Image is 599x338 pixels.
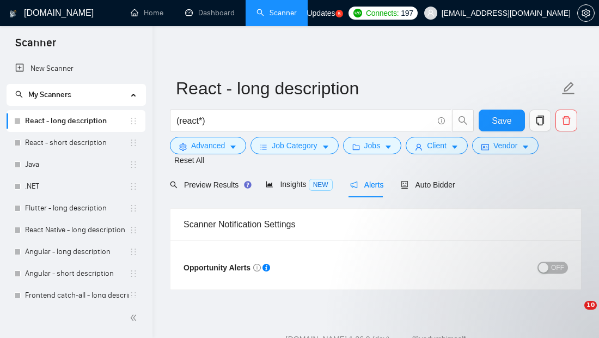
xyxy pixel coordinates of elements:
a: React Native - long description [25,219,129,241]
text: 5 [338,11,340,16]
span: search [453,116,473,125]
span: Vendor [493,140,517,152]
button: search [452,110,474,131]
span: Opportunity Alerts [184,263,261,272]
span: Scanner [7,35,65,58]
span: holder [129,204,138,213]
span: holder [129,226,138,234]
span: search [170,181,178,189]
li: Flutter - long description [7,197,145,219]
a: Java [25,154,129,176]
span: caret-down [229,143,237,151]
li: Java [7,154,145,176]
a: setting [577,9,595,17]
span: area-chart [266,180,273,188]
img: upwork-logo.png [353,9,362,17]
span: caret-down [451,143,459,151]
div: Tooltip anchor [261,263,271,273]
span: NEW [309,179,333,191]
span: setting [578,9,594,17]
span: notification [350,181,358,189]
span: Client [427,140,447,152]
button: setting [577,4,595,22]
li: React - short description [7,132,145,154]
span: copy [530,116,551,125]
a: dashboardDashboard [185,8,235,17]
a: Frontend catch-all - long description [25,285,129,306]
a: React - short description [25,132,129,154]
input: Scanner name... [176,75,559,102]
a: New Scanner [15,58,137,80]
a: homeHome [131,8,163,17]
div: Tooltip anchor [243,180,253,190]
li: Angular - long description [7,241,145,263]
span: bars [260,143,267,151]
span: user [415,143,423,151]
span: caret-down [384,143,392,151]
span: 197 [401,7,413,19]
button: delete [555,110,577,131]
span: setting [179,143,187,151]
span: My Scanners [28,90,71,99]
span: info-circle [438,117,445,124]
span: Jobs [364,140,381,152]
span: Save [492,114,511,128]
span: Alerts [350,180,384,189]
span: search [15,90,23,98]
span: info-circle [253,264,261,271]
button: userClientcaret-down [406,137,468,154]
span: holder [129,248,138,256]
li: React Native - long description [7,219,145,241]
li: New Scanner [7,58,145,80]
li: Frontend catch-all - long description [7,285,145,306]
input: Search Freelance Jobs... [176,114,433,128]
button: copy [529,110,551,131]
a: React - long description [25,110,129,132]
span: user [427,9,435,17]
div: Scanner Notification Settings [184,209,568,240]
span: edit [561,81,576,95]
a: Angular - short description [25,263,129,285]
a: Reset All [174,154,204,166]
a: Angular - long description [25,241,129,263]
li: Angular - short description [7,263,145,285]
button: idcardVendorcaret-down [472,137,539,154]
button: folderJobscaret-down [343,137,402,154]
span: Connects: [366,7,399,19]
button: Save [479,110,525,131]
span: Updates [307,9,335,17]
span: folder [352,143,360,151]
span: robot [401,181,408,189]
button: settingAdvancedcaret-down [170,137,246,154]
span: holder [129,160,138,169]
li: React - long description [7,110,145,132]
span: holder [129,138,138,147]
li: .NET [7,176,145,197]
span: Job Category [272,140,317,152]
button: barsJob Categorycaret-down [250,137,338,154]
span: holder [129,269,138,278]
span: double-left [130,312,140,323]
span: Insights [266,180,332,189]
a: .NET [25,176,129,197]
a: searchScanner [256,8,297,17]
span: holder [129,117,138,125]
span: holder [129,182,138,191]
span: My Scanners [15,90,71,99]
a: Flutter - long description [25,197,129,219]
span: caret-down [522,143,529,151]
span: 10 [584,301,597,310]
span: idcard [481,143,489,151]
span: caret-down [322,143,329,151]
iframe: Intercom live chat [562,301,588,327]
span: Auto Bidder [401,180,455,189]
span: Advanced [191,140,225,152]
span: delete [556,116,577,125]
a: 5 [335,10,343,17]
img: logo [9,5,17,22]
span: holder [129,291,138,300]
span: Preview Results [170,180,248,189]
